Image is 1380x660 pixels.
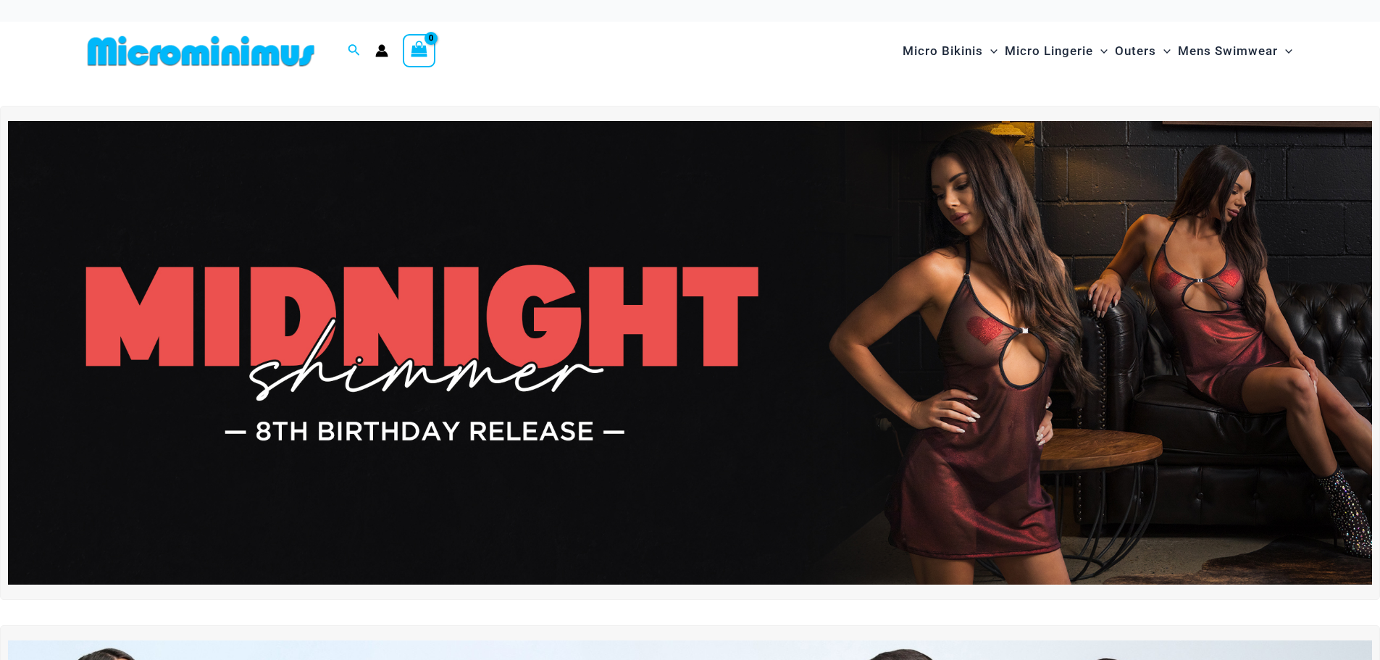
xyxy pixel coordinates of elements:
span: Menu Toggle [983,33,998,70]
a: Mens SwimwearMenu ToggleMenu Toggle [1174,29,1296,73]
span: Menu Toggle [1093,33,1108,70]
a: Search icon link [348,42,361,60]
a: Micro BikinisMenu ToggleMenu Toggle [899,29,1001,73]
img: Midnight Shimmer Red Dress [8,121,1372,585]
span: Micro Bikinis [903,33,983,70]
img: MM SHOP LOGO FLAT [82,35,320,67]
span: Menu Toggle [1156,33,1171,70]
a: OutersMenu ToggleMenu Toggle [1111,29,1174,73]
a: Account icon link [375,44,388,57]
span: Menu Toggle [1278,33,1292,70]
a: View Shopping Cart, empty [403,34,436,67]
a: Micro LingerieMenu ToggleMenu Toggle [1001,29,1111,73]
span: Mens Swimwear [1178,33,1278,70]
nav: Site Navigation [897,27,1299,75]
span: Outers [1115,33,1156,70]
span: Micro Lingerie [1005,33,1093,70]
